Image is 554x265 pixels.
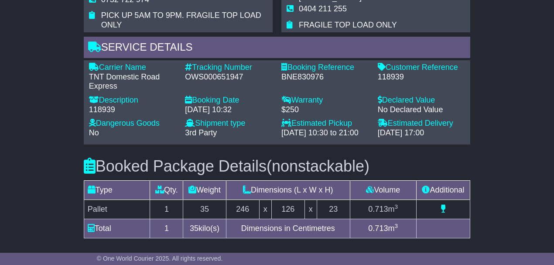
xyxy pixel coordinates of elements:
[84,219,150,238] td: Total
[378,105,465,115] div: No Declared Value
[89,96,177,105] div: Description
[281,63,369,72] div: Booking Reference
[350,200,416,219] td: m
[271,200,304,219] td: 126
[317,200,350,219] td: 23
[378,96,465,105] div: Declared Value
[185,96,273,105] div: Booking Date
[97,255,223,262] span: © One World Courier 2025. All rights reserved.
[416,180,470,200] td: Additional
[185,72,273,82] div: OWS000651947
[259,200,271,219] td: x
[378,63,465,72] div: Customer Reference
[226,200,259,219] td: 246
[185,63,273,72] div: Tracking Number
[183,200,226,219] td: 35
[101,11,261,29] span: PICK UP 5AM TO 9PM. FRAGILE TOP LOAD ONLY
[150,200,183,219] td: 1
[378,128,465,138] div: [DATE] 17:00
[394,223,398,229] sup: 3
[183,219,226,238] td: kilo(s)
[226,219,350,238] td: Dimensions in Centimetres
[89,72,177,91] div: TNT Domestic Road Express
[378,119,465,128] div: Estimated Delivery
[281,72,369,82] div: BNE830976
[89,63,177,72] div: Carrier Name
[281,96,369,105] div: Warranty
[190,224,198,233] span: 35
[185,119,273,128] div: Shipment type
[299,21,397,29] span: FRAGILE TOP LOAD ONLY
[394,203,398,210] sup: 3
[267,157,369,175] span: (nonstackable)
[281,105,369,115] div: $250
[89,119,177,128] div: Dangerous Goods
[150,219,183,238] td: 1
[281,119,369,128] div: Estimated Pickup
[304,200,317,219] td: x
[350,180,416,200] td: Volume
[84,37,471,60] div: Service Details
[89,105,177,115] div: 118939
[368,205,388,213] span: 0.713
[368,224,388,233] span: 0.713
[299,4,347,13] span: 0404 211 255
[84,158,471,175] h3: Booked Package Details
[226,180,350,200] td: Dimensions (L x W x H)
[185,105,273,115] div: [DATE] 10:32
[378,72,465,82] div: 118939
[84,200,150,219] td: Pallet
[150,180,183,200] td: Qty.
[185,128,217,137] span: 3rd Party
[183,180,226,200] td: Weight
[281,128,369,138] div: [DATE] 10:30 to 21:00
[84,180,150,200] td: Type
[350,219,416,238] td: m
[89,128,99,137] span: No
